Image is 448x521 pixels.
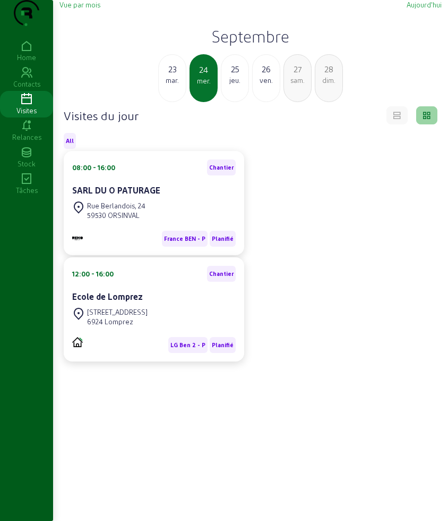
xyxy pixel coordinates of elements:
h2: Septembre [59,27,442,46]
div: [STREET_ADDRESS] [87,307,148,317]
div: 23 [159,63,186,75]
span: France BEN - P [164,235,205,242]
div: 27 [284,63,311,75]
div: 24 [191,63,217,76]
div: dim. [315,75,342,85]
span: All [66,137,74,145]
div: Rue Berlandois, 24 [87,201,145,211]
div: sam. [284,75,311,85]
span: Chantier [209,164,234,171]
div: 6924 Lomprez [87,317,148,326]
span: Planifié [212,341,234,349]
img: B2B - PVELEC [72,237,83,240]
cam-card-title: Ecole de Lomprez [72,291,143,301]
span: LG Ben 2 - P [170,341,205,349]
div: mer. [191,76,217,86]
span: Vue par mois [59,1,100,9]
div: 12:00 - 16:00 [72,269,114,279]
span: Chantier [209,270,234,278]
div: 28 [315,63,342,75]
div: mar. [159,75,186,85]
div: 08:00 - 16:00 [72,163,115,172]
cam-card-title: SARL DU O PATURAGE [72,185,160,195]
h4: Visites du jour [64,108,139,123]
div: 26 [253,63,280,75]
div: 25 [221,63,248,75]
div: 59530 ORSINVAL [87,211,145,220]
span: Aujourd'hui [407,1,442,9]
span: Planifié [212,235,234,242]
img: PVELEC [72,337,83,347]
div: ven. [253,75,280,85]
div: jeu. [221,75,248,85]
